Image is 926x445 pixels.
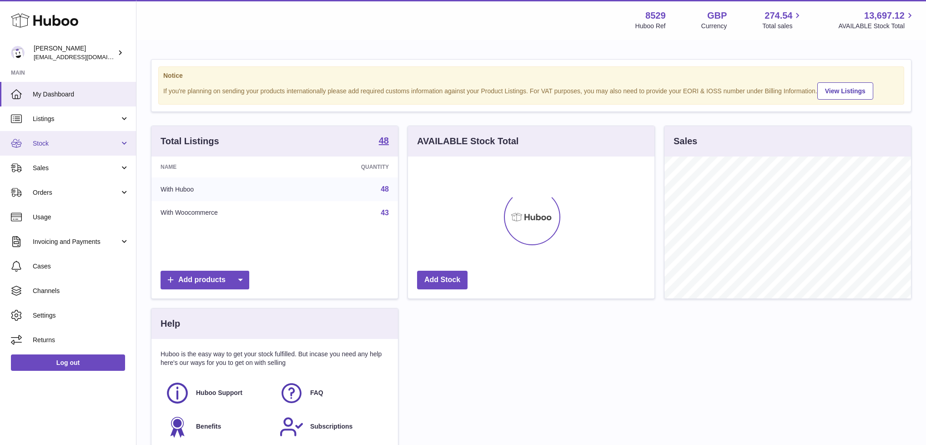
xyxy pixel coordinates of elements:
span: [EMAIL_ADDRESS][DOMAIN_NAME] [34,53,134,61]
span: FAQ [310,389,323,397]
div: Currency [701,22,727,30]
a: View Listings [817,82,873,100]
a: Log out [11,354,125,371]
strong: Notice [163,71,899,80]
span: My Dashboard [33,90,129,99]
span: Channels [33,287,129,295]
span: Returns [33,336,129,344]
strong: 8529 [645,10,666,22]
span: Orders [33,188,120,197]
div: [PERSON_NAME] [34,44,116,61]
span: Usage [33,213,129,222]
span: Sales [33,164,120,172]
a: 48 [379,136,389,147]
span: Benefits [196,422,221,431]
span: Listings [33,115,120,123]
a: Subscriptions [279,415,384,439]
span: Invoicing and Payments [33,238,120,246]
a: FAQ [279,381,384,405]
th: Quantity [304,157,398,177]
strong: 48 [379,136,389,145]
span: 13,697.12 [864,10,905,22]
div: If you're planning on sending your products internationally please add required customs informati... [163,81,899,100]
span: Settings [33,311,129,320]
span: AVAILABLE Stock Total [838,22,915,30]
a: Huboo Support [165,381,270,405]
span: 274.54 [765,10,792,22]
a: 13,697.12 AVAILABLE Stock Total [838,10,915,30]
td: With Woocommerce [151,201,304,225]
span: Cases [33,262,129,271]
th: Name [151,157,304,177]
strong: GBP [707,10,727,22]
span: Total sales [762,22,803,30]
a: Add products [161,271,249,289]
p: Huboo is the easy way to get your stock fulfilled. But incase you need any help here's our ways f... [161,350,389,367]
h3: Sales [674,135,697,147]
a: 274.54 Total sales [762,10,803,30]
h3: AVAILABLE Stock Total [417,135,518,147]
span: Huboo Support [196,389,242,397]
a: Benefits [165,415,270,439]
a: 43 [381,209,389,217]
span: Stock [33,139,120,148]
img: admin@redgrass.ch [11,46,25,60]
h3: Total Listings [161,135,219,147]
h3: Help [161,318,180,330]
a: 48 [381,185,389,193]
span: Subscriptions [310,422,352,431]
div: Huboo Ref [635,22,666,30]
a: Add Stock [417,271,468,289]
td: With Huboo [151,177,304,201]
